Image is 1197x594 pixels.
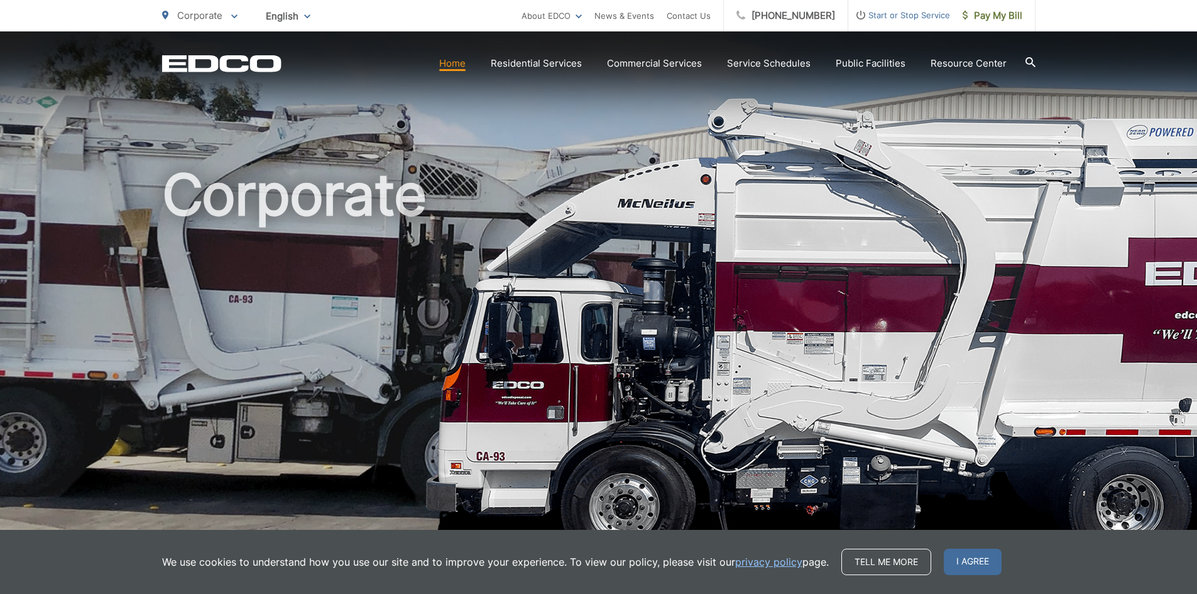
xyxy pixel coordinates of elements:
a: Public Facilities [836,56,905,71]
a: privacy policy [735,554,802,569]
a: News & Events [594,8,654,23]
span: Corporate [177,9,222,21]
span: Pay My Bill [963,8,1022,23]
a: Home [439,56,466,71]
a: Contact Us [667,8,711,23]
a: Service Schedules [727,56,811,71]
a: Commercial Services [607,56,702,71]
span: English [256,5,320,27]
h1: Corporate [162,163,1036,561]
a: Tell me more [841,549,931,575]
p: We use cookies to understand how you use our site and to improve your experience. To view our pol... [162,554,829,569]
a: About EDCO [522,8,582,23]
span: I agree [944,549,1002,575]
a: Residential Services [491,56,582,71]
a: Resource Center [931,56,1007,71]
a: EDCD logo. Return to the homepage. [162,55,281,72]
